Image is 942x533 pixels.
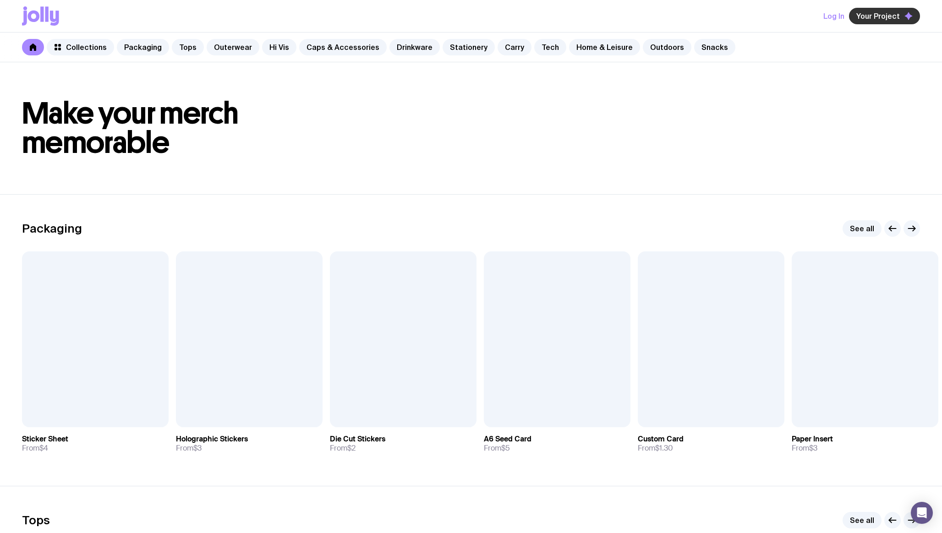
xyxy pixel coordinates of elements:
[792,435,833,444] h3: Paper Insert
[498,39,531,55] a: Carry
[172,39,204,55] a: Tops
[39,443,48,453] span: $4
[330,427,476,460] a: Die Cut StickersFrom$2
[484,427,630,460] a: A6 Seed CardFrom$5
[484,444,510,453] span: From
[638,444,673,453] span: From
[66,43,107,52] span: Collections
[330,444,356,453] span: From
[22,222,82,235] h2: Packaging
[569,39,640,55] a: Home & Leisure
[792,444,817,453] span: From
[22,95,239,161] span: Make your merch memorable
[484,435,531,444] h3: A6 Seed Card
[849,8,920,24] button: Your Project
[299,39,387,55] a: Caps & Accessories
[176,444,202,453] span: From
[22,444,48,453] span: From
[501,443,510,453] span: $5
[207,39,259,55] a: Outerwear
[330,435,385,444] h3: Die Cut Stickers
[911,502,933,524] div: Open Intercom Messenger
[117,39,169,55] a: Packaging
[443,39,495,55] a: Stationery
[856,11,900,21] span: Your Project
[347,443,356,453] span: $2
[176,435,248,444] h3: Holographic Stickers
[193,443,202,453] span: $3
[792,427,938,460] a: Paper InsertFrom$3
[643,39,691,55] a: Outdoors
[389,39,440,55] a: Drinkware
[655,443,673,453] span: $1.30
[638,435,684,444] h3: Custom Card
[22,513,50,527] h2: Tops
[809,443,817,453] span: $3
[262,39,296,55] a: Hi Vis
[843,220,882,237] a: See all
[843,512,882,528] a: See all
[47,39,114,55] a: Collections
[638,427,784,460] a: Custom CardFrom$1.30
[534,39,566,55] a: Tech
[22,427,169,460] a: Sticker SheetFrom$4
[823,8,844,24] button: Log In
[694,39,735,55] a: Snacks
[22,435,68,444] h3: Sticker Sheet
[176,427,323,460] a: Holographic StickersFrom$3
